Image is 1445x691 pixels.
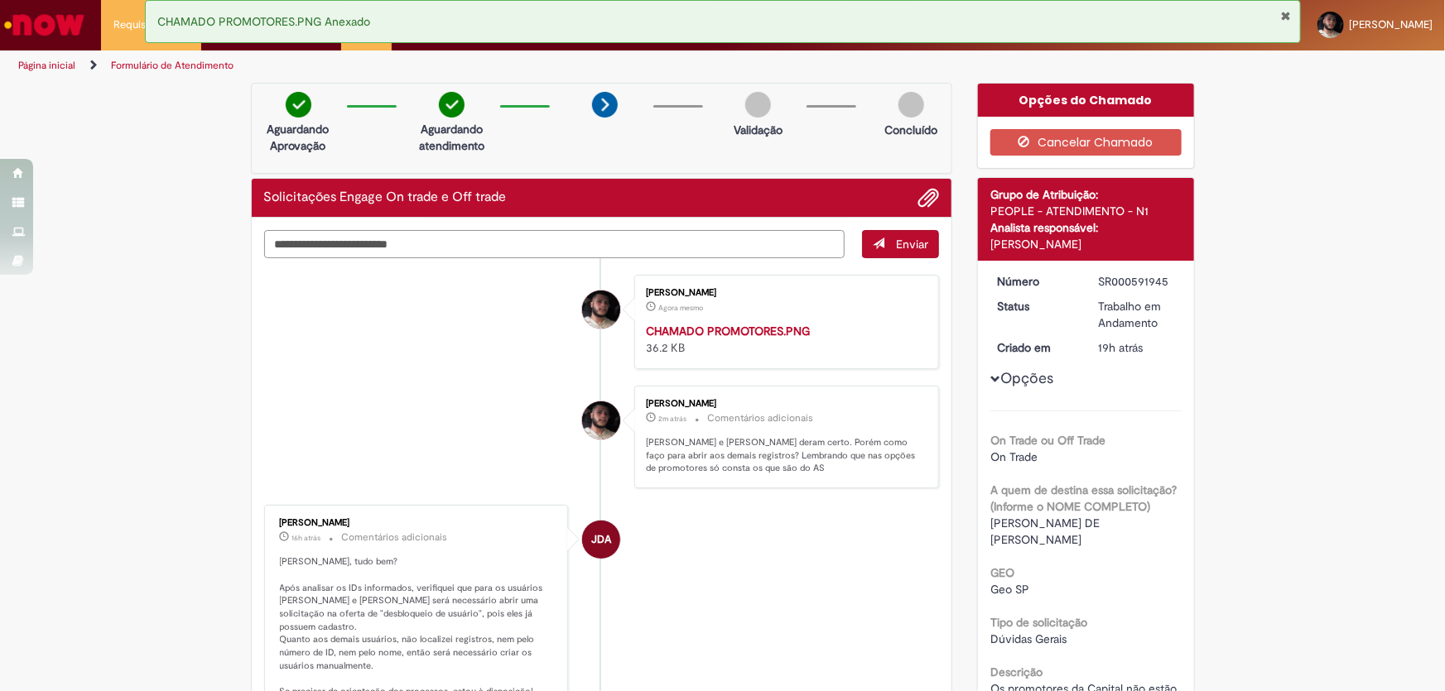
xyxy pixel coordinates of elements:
dt: Status [985,298,1086,314]
div: Jefferson De Paiva Queiroz [582,401,620,439]
span: Dúvidas Gerais [990,631,1067,646]
dt: Número [985,273,1086,290]
div: [PERSON_NAME] [646,399,922,409]
b: Tipo de solicitação [990,615,1087,630]
p: [PERSON_NAME] e [PERSON_NAME] deram certo. Porém como faço para abrir aos demais registros? Lembr... [646,436,922,475]
img: arrow-next.png [592,92,618,118]
p: Validação [734,122,783,138]
small: Comentários adicionais [342,530,448,545]
div: PEOPLE - ATENDIMENTO - N1 [990,203,1182,219]
time: 30/09/2025 08:09:55 [658,303,703,313]
b: On Trade ou Off Trade [990,433,1105,448]
div: SR000591945 [1099,273,1176,290]
button: Enviar [862,230,939,258]
div: [PERSON_NAME] [646,288,922,298]
time: 29/09/2025 16:26:59 [292,533,321,543]
span: CHAMADO PROMOTORES.PNG Anexado [158,14,371,29]
span: [PERSON_NAME] DE [PERSON_NAME] [990,516,1103,547]
span: On Trade [990,449,1038,464]
img: ServiceNow [2,8,87,41]
ul: Trilhas de página [12,50,951,81]
div: 29/09/2025 13:23:56 [1099,339,1176,356]
div: Jessica De Andrade [582,521,620,559]
div: Analista responsável: [990,219,1182,236]
div: Grupo de Atribuição: [990,186,1182,203]
div: 36.2 KB [646,323,922,356]
b: Descrição [990,665,1043,679]
p: Aguardando atendimento [412,121,492,154]
button: Cancelar Chamado [990,129,1182,156]
span: Enviar [896,237,928,252]
b: A quem de destina essa solicitação? (Informe o NOME COMPLETO) [990,482,1177,514]
dt: Criado em [985,339,1086,356]
span: [PERSON_NAME] [1349,17,1433,31]
button: Fechar Notificação [1281,9,1292,22]
div: Jefferson De Paiva Queiroz [582,290,620,329]
img: check-circle-green.png [439,92,465,118]
small: Comentários adicionais [707,411,813,425]
div: Opções do Chamado [978,84,1194,117]
time: 30/09/2025 08:07:42 [658,414,686,424]
span: Agora mesmo [658,303,703,313]
div: [PERSON_NAME] [990,236,1182,252]
h2: Solicitações Engage On trade e Off trade Histórico de tíquete [264,190,507,205]
p: Concluído [884,122,937,138]
img: img-circle-grey.png [745,92,771,118]
p: Aguardando Aprovação [258,121,339,154]
a: CHAMADO PROMOTORES.PNG [646,324,810,338]
b: GEO [990,565,1014,580]
span: 16h atrás [292,533,321,543]
a: Formulário de Atendimento [111,59,234,72]
a: Página inicial [18,59,75,72]
span: 19h atrás [1099,340,1144,355]
span: JDA [591,520,611,559]
span: Requisições [113,17,171,33]
button: Adicionar anexos [918,187,939,209]
div: Trabalho em Andamento [1099,298,1176,331]
textarea: Digite sua mensagem aqui... [264,230,845,258]
img: check-circle-green.png [286,92,311,118]
div: [PERSON_NAME] [280,518,556,528]
span: 2m atrás [658,414,686,424]
img: img-circle-grey.png [898,92,924,118]
span: Geo SP [990,582,1029,597]
time: 29/09/2025 13:23:56 [1099,340,1144,355]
